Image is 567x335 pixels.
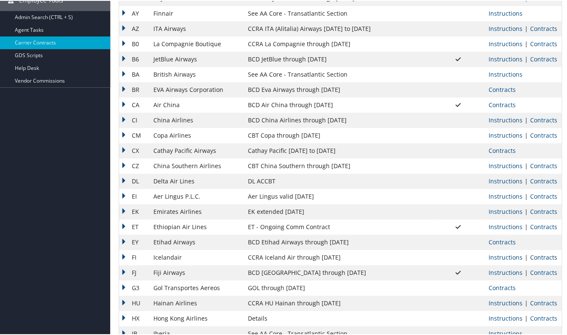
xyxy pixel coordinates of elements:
td: Hong Kong Airlines [149,310,244,325]
td: ET [119,219,149,234]
td: ITA Airways [149,20,244,36]
a: View Contracts [530,161,557,169]
td: See AA Core - Transatlantic Section [244,66,432,81]
a: View Ticketing Instructions [488,161,522,169]
td: Icelandair [149,249,244,264]
td: Aer Lingus P.L.C. [149,188,244,203]
a: View Ticketing Instructions [488,176,522,184]
td: Ethiopian Air Lines [149,219,244,234]
td: CBT China Southern through [DATE] [244,158,432,173]
a: View Contracts [530,130,557,138]
a: View Ticketing Instructions [488,298,522,306]
td: BCD JetBlue through [DATE] [244,51,432,66]
a: View Ticketing Instructions [488,130,522,138]
td: Aer Lingus valid [DATE] [244,188,432,203]
td: See AA Core - Transatlantic Section [244,5,432,20]
td: Delta Air Lines [149,173,244,188]
td: CX [119,142,149,158]
td: Details [244,310,432,325]
td: FI [119,249,149,264]
td: JetBlue Airways [149,51,244,66]
a: View Contracts [530,115,557,123]
td: Gol Transportes Aereos [149,280,244,295]
td: GOL through [DATE] [244,280,432,295]
a: View Ticketing Instructions [488,24,522,32]
a: View Contracts [530,222,557,230]
span: | [522,176,530,184]
a: View Ticketing Instructions [488,115,522,123]
td: CCRA ITA (Alitalia) Airways [DATE] to [DATE] [244,20,432,36]
td: Hainan Airlines [149,295,244,310]
a: View Contracts [530,207,557,215]
td: BCD Air China through [DATE] [244,97,432,112]
span: | [522,115,530,123]
a: View Contracts [488,283,515,291]
a: View Contracts [530,268,557,276]
td: CI [119,112,149,127]
td: Copa Airlines [149,127,244,142]
td: BCD Etihad Airways through [DATE] [244,234,432,249]
td: China Airlines [149,112,244,127]
span: | [522,161,530,169]
td: Emirates Airlines [149,203,244,219]
td: B6 [119,51,149,66]
a: View Ticketing Instructions [488,222,522,230]
td: Air China [149,97,244,112]
a: View Contracts [530,54,557,62]
td: Finnair [149,5,244,20]
td: BR [119,81,149,97]
a: View Ticketing Instructions [488,268,522,276]
td: CZ [119,158,149,173]
a: View Contracts [530,191,557,199]
a: View Contracts [530,39,557,47]
td: B0 [119,36,149,51]
span: | [522,24,530,32]
a: View Ticketing Instructions [488,39,522,47]
a: View Ticketing Instructions [488,54,522,62]
span: | [522,191,530,199]
td: HU [119,295,149,310]
a: View Contracts [488,85,515,93]
a: View Ticketing Instructions [488,8,522,17]
a: View Ticketing Instructions [488,191,522,199]
span: | [522,222,530,230]
td: CA [119,97,149,112]
td: China Southern Airlines [149,158,244,173]
td: CCRA Iceland Air through [DATE] [244,249,432,264]
td: EVA Airways Corporation [149,81,244,97]
a: View Ticketing Instructions [488,252,522,260]
a: View Contracts [488,100,515,108]
td: BA [119,66,149,81]
span: | [522,298,530,306]
a: View Ticketing Instructions [488,207,522,215]
span: | [522,268,530,276]
td: DL ACCBT [244,173,432,188]
td: CM [119,127,149,142]
td: CCRA La Compagnie through [DATE] [244,36,432,51]
td: CCRA HU Hainan through [DATE] [244,295,432,310]
td: BCD [GEOGRAPHIC_DATA] through [DATE] [244,264,432,280]
a: View Contracts [530,24,557,32]
span: | [522,39,530,47]
td: British Airways [149,66,244,81]
td: AZ [119,20,149,36]
a: View Contracts [488,146,515,154]
td: EK [119,203,149,219]
td: Etihad Airways [149,234,244,249]
a: View Contracts [488,237,515,245]
td: FJ [119,264,149,280]
td: BCD Eva Airways through [DATE] [244,81,432,97]
span: | [522,130,530,138]
td: La Compagnie Boutique [149,36,244,51]
a: View Contracts [530,298,557,306]
span: | [522,54,530,62]
td: Cathay Pacific [DATE] to [DATE] [244,142,432,158]
a: View Contracts [530,313,557,321]
td: Fiji Airways [149,264,244,280]
td: AY [119,5,149,20]
span: | [522,252,530,260]
span: | [522,313,530,321]
td: CBT Copa through [DATE] [244,127,432,142]
td: EY [119,234,149,249]
a: View Contracts [530,252,557,260]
